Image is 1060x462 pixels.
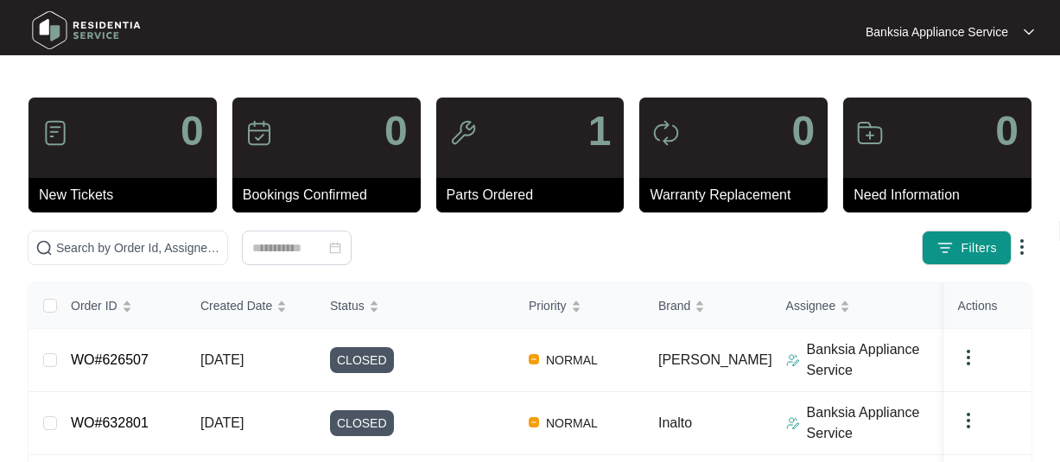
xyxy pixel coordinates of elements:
[529,296,567,315] span: Priority
[944,283,1031,329] th: Actions
[856,119,884,147] img: icon
[449,119,477,147] img: icon
[515,283,644,329] th: Priority
[786,296,836,315] span: Assignee
[588,111,612,152] p: 1
[866,23,1008,41] p: Banksia Appliance Service
[330,296,365,315] span: Status
[958,410,979,431] img: dropdown arrow
[41,119,69,147] img: icon
[243,185,421,206] p: Bookings Confirmed
[200,296,272,315] span: Created Date
[529,354,539,364] img: Vercel Logo
[71,415,149,430] a: WO#632801
[791,111,815,152] p: 0
[961,239,997,257] span: Filters
[330,347,394,373] span: CLOSED
[658,415,692,430] span: Inalto
[958,347,979,368] img: dropdown arrow
[772,283,945,329] th: Assignee
[786,416,800,430] img: Assigner Icon
[384,111,408,152] p: 0
[1012,237,1032,257] img: dropdown arrow
[995,111,1019,152] p: 0
[539,350,605,370] span: NORMAL
[200,415,244,430] span: [DATE]
[181,111,204,152] p: 0
[71,296,117,315] span: Order ID
[316,283,515,329] th: Status
[854,185,1031,206] p: Need Information
[529,417,539,427] img: Vercel Logo
[57,283,187,329] th: Order ID
[56,238,220,257] input: Search by Order Id, Assignee Name, Customer Name, Brand and Model
[807,402,945,444] p: Banksia Appliance Service
[26,4,147,56] img: residentia service logo
[1024,28,1034,36] img: dropdown arrow
[786,353,800,367] img: Assigner Icon
[447,185,625,206] p: Parts Ordered
[652,119,680,147] img: icon
[245,119,273,147] img: icon
[39,185,217,206] p: New Tickets
[644,283,772,329] th: Brand
[922,231,1012,265] button: filter iconFilters
[330,410,394,436] span: CLOSED
[658,352,772,367] span: [PERSON_NAME]
[187,283,316,329] th: Created Date
[658,296,690,315] span: Brand
[936,239,954,256] img: filter icon
[35,239,53,256] img: search-icon
[200,352,244,367] span: [DATE]
[539,413,605,434] span: NORMAL
[807,339,945,381] p: Banksia Appliance Service
[650,185,828,206] p: Warranty Replacement
[71,352,149,367] a: WO#626507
